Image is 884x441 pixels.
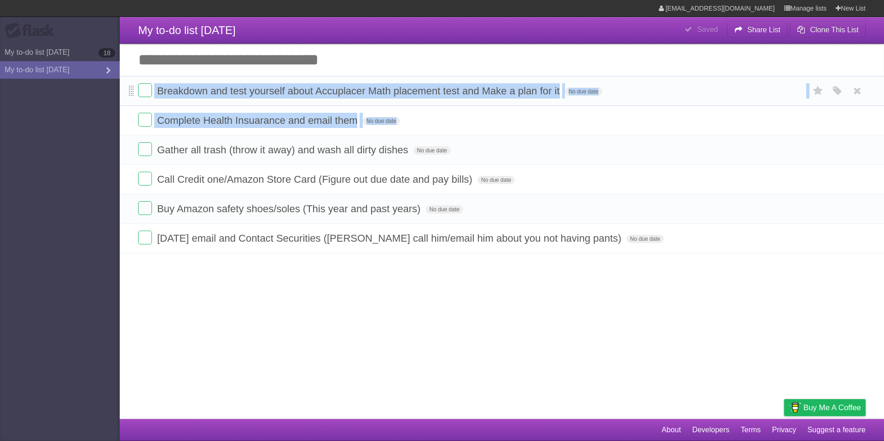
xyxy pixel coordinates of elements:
label: Done [138,83,152,97]
button: Share List [727,22,788,38]
label: Done [138,142,152,156]
img: Buy me a coffee [789,400,801,415]
span: Call Credit one/Amazon Store Card (Figure out due date and pay bills) [157,174,475,185]
a: Buy me a coffee [784,399,866,416]
label: Star task [809,83,827,99]
div: Flask [5,23,60,39]
span: My to-do list [DATE] [138,24,236,36]
a: Terms [741,421,761,439]
span: Breakdown and test yourself about Accuplacer Math placement test and Make a plan for it [157,85,562,97]
span: No due date [627,235,664,243]
a: Privacy [772,421,796,439]
label: Done [138,172,152,186]
b: Saved [697,25,718,33]
span: No due date [413,146,451,155]
span: [DATE] email and Contact Securities ([PERSON_NAME] call him/email him about you not having pants) [157,232,623,244]
span: No due date [363,117,400,125]
label: Done [138,113,152,127]
b: Clone This List [810,26,859,34]
span: No due date [477,176,515,184]
b: 18 [99,48,115,58]
span: Buy me a coffee [803,400,861,416]
button: Clone This List [790,22,866,38]
span: Buy Amazon safety shoes/soles (This year and past years) [157,203,423,215]
span: Complete Health Insuarance and email them [157,115,360,126]
a: About [662,421,681,439]
a: Developers [692,421,729,439]
b: Share List [747,26,780,34]
label: Done [138,201,152,215]
span: No due date [426,205,463,214]
span: No due date [565,87,602,96]
span: Gather all trash (throw it away) and wash all dirty dishes [157,144,410,156]
label: Done [138,231,152,244]
a: Suggest a feature [808,421,866,439]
